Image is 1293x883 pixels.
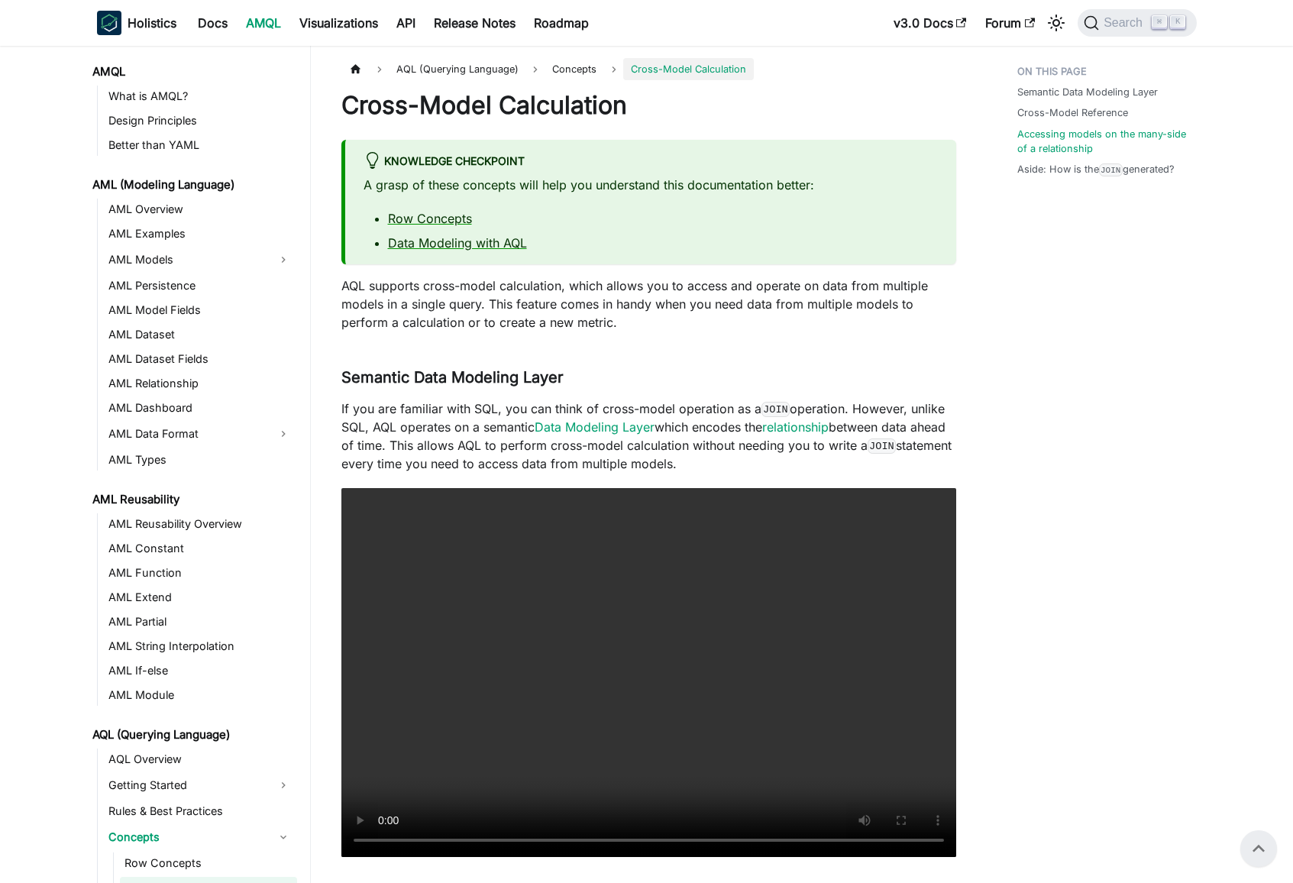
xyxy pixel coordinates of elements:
[1017,162,1175,176] a: Aside: How is theJOINgenerated?
[341,488,956,857] video: Your browser does not support embedding video, but you can .
[104,275,297,296] a: AML Persistence
[552,63,596,75] span: Concepts
[120,852,297,874] a: Row Concepts
[104,422,270,446] a: AML Data Format
[884,11,976,35] a: v3.0 Docs
[425,11,525,35] a: Release Notes
[237,11,290,35] a: AMQL
[104,348,297,370] a: AML Dataset Fields
[104,660,297,681] a: AML If-else
[104,538,297,559] a: AML Constant
[88,61,297,82] a: AMQL
[104,134,297,156] a: Better than YAML
[104,825,270,849] a: Concepts
[868,438,897,454] code: JOIN
[341,277,956,332] p: AQL supports cross-model calculation, which allows you to access and operate on data from multipl...
[623,58,754,80] span: Cross-Model Calculation
[104,773,270,797] a: Getting Started
[1017,105,1128,120] a: Cross-Model Reference
[270,773,297,797] button: Expand sidebar category 'Getting Started'
[341,58,956,80] nav: Breadcrumbs
[104,801,297,822] a: Rules & Best Practices
[270,247,297,272] button: Expand sidebar category 'AML Models'
[104,611,297,632] a: AML Partial
[104,373,297,394] a: AML Relationship
[104,636,297,657] a: AML String Interpolation
[88,489,297,510] a: AML Reusability
[525,11,598,35] a: Roadmap
[104,247,270,272] a: AML Models
[104,199,297,220] a: AML Overview
[104,299,297,321] a: AML Model Fields
[82,46,311,883] nav: Docs sidebar
[104,562,297,584] a: AML Function
[388,235,527,251] a: Data Modeling with AQL
[104,223,297,244] a: AML Examples
[104,749,297,770] a: AQL Overview
[270,422,297,446] button: Expand sidebar category 'AML Data Format'
[761,402,790,417] code: JOIN
[270,825,297,849] button: Collapse sidebar category 'Concepts'
[976,11,1044,35] a: Forum
[388,211,472,226] a: Row Concepts
[364,152,938,172] div: Knowledge Checkpoint
[1240,830,1277,867] button: Scroll back to top
[389,58,526,80] span: AQL (Querying Language)
[128,14,176,32] b: Holistics
[341,90,956,121] h1: Cross-Model Calculation
[1099,16,1152,30] span: Search
[1078,9,1196,37] button: Search (Command+K)
[1017,85,1158,99] a: Semantic Data Modeling Layer
[341,58,370,80] a: Home page
[104,324,297,345] a: AML Dataset
[104,513,297,535] a: AML Reusability Overview
[1152,15,1167,29] kbd: ⌘
[1044,11,1068,35] button: Switch between dark and light mode (currently light mode)
[290,11,387,35] a: Visualizations
[104,684,297,706] a: AML Module
[1099,163,1123,176] code: JOIN
[545,58,604,80] a: Concepts
[341,399,956,473] p: If you are familiar with SQL, you can think of cross-model operation as a operation. However, unl...
[88,724,297,746] a: AQL (Querying Language)
[104,86,297,107] a: What is AMQL?
[1170,15,1185,29] kbd: K
[104,397,297,419] a: AML Dashboard
[104,110,297,131] a: Design Principles
[104,449,297,471] a: AML Types
[88,174,297,196] a: AML (Modeling Language)
[364,176,938,194] p: A grasp of these concepts will help you understand this documentation better:
[535,419,655,435] a: Data Modeling Layer
[97,11,176,35] a: HolisticsHolistics
[762,419,829,435] a: relationship
[97,11,121,35] img: Holistics
[341,368,956,387] h3: Semantic Data Modeling Layer
[1017,127,1188,156] a: Accessing models on the many-side of a relationship
[104,587,297,608] a: AML Extend
[189,11,237,35] a: Docs
[387,11,425,35] a: API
